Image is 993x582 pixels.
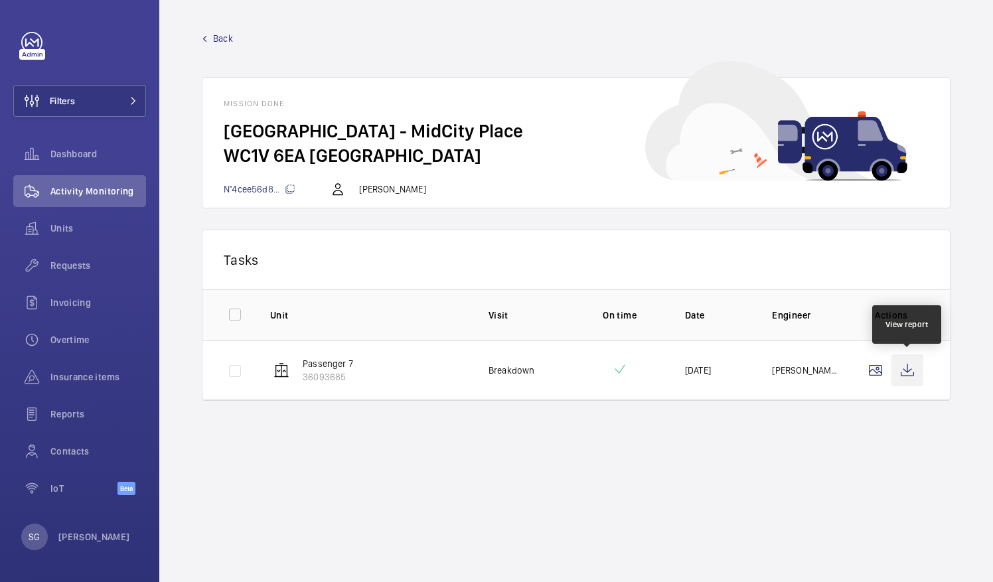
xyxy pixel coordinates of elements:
span: Invoicing [50,296,146,309]
img: car delivery [645,61,907,181]
p: SG [29,530,40,544]
span: N°4cee56d8... [224,184,295,194]
p: [PERSON_NAME] [58,530,130,544]
p: Passenger 7 [303,357,353,370]
span: Beta [117,482,135,495]
span: Requests [50,259,146,272]
p: Tasks [224,252,929,268]
span: Back [213,32,233,45]
span: Dashboard [50,147,146,161]
p: Breakdown [489,364,535,377]
h2: WC1V 6EA [GEOGRAPHIC_DATA] [224,143,929,168]
button: Filters [13,85,146,117]
span: Insurance items [50,370,146,384]
h1: Mission done [224,99,929,108]
p: Engineer [772,309,838,322]
span: Activity Monitoring [50,184,146,198]
span: Contacts [50,445,146,458]
span: Overtime [50,333,146,346]
span: Filters [50,94,75,108]
p: [PERSON_NAME] [359,182,425,196]
span: Reports [50,407,146,421]
p: Visit [489,309,555,322]
p: 36093685 [303,370,353,384]
p: On time [575,309,663,322]
span: Units [50,222,146,235]
p: Date [685,309,751,322]
p: Actions [860,309,923,322]
p: [DATE] [685,364,711,377]
p: [PERSON_NAME] [772,364,838,377]
span: IoT [50,482,117,495]
h2: [GEOGRAPHIC_DATA] - MidCity Place [224,119,929,143]
img: elevator.svg [273,362,289,378]
div: View report [885,319,929,330]
p: Unit [270,309,467,322]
